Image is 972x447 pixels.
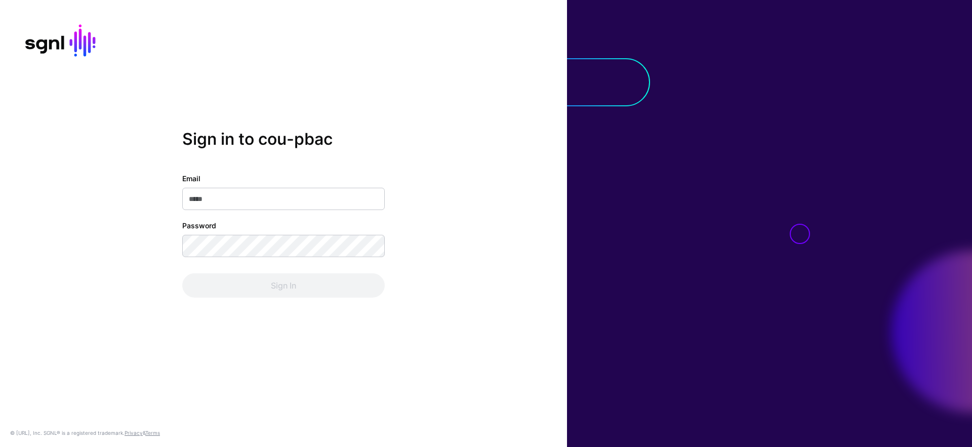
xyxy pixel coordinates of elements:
[182,173,200,184] label: Email
[182,220,216,231] label: Password
[125,430,143,436] a: Privacy
[145,430,160,436] a: Terms
[182,129,385,148] h2: Sign in to cou-pbac
[10,429,160,437] div: © [URL], Inc. SGNL® is a registered trademark. &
